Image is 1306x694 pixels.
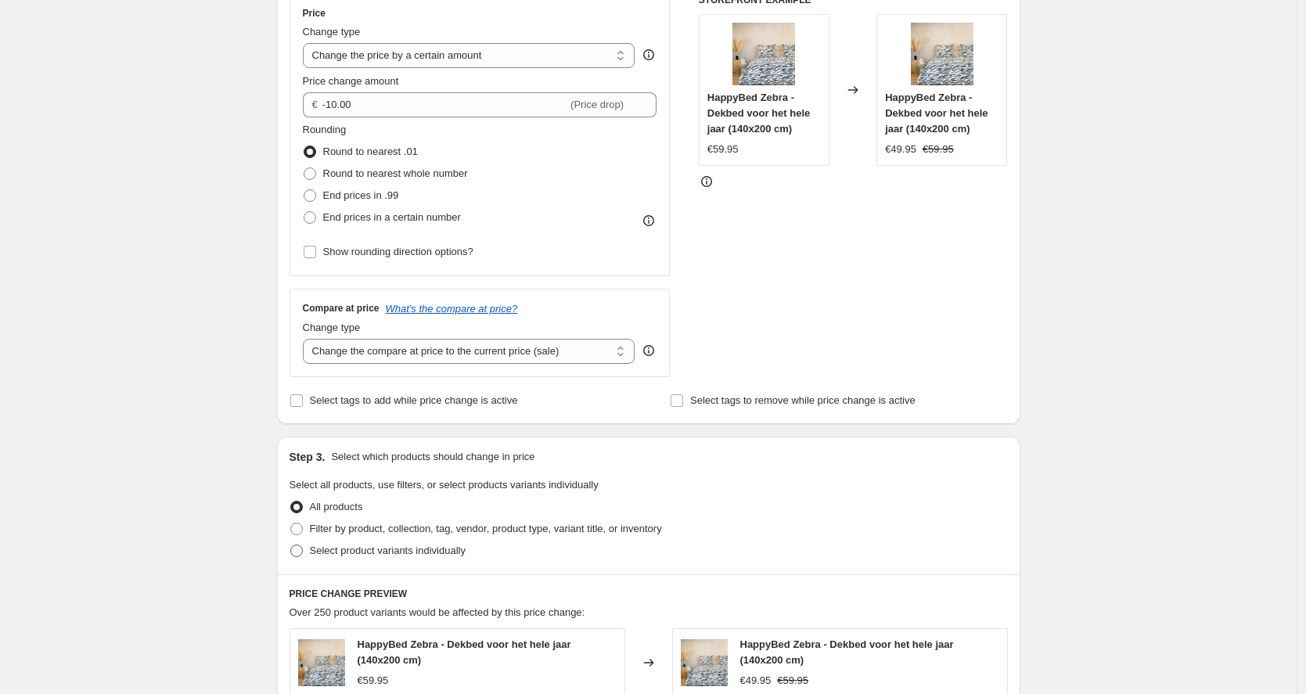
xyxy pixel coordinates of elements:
span: Over 250 product variants would be affected by this price change: [290,606,585,618]
button: What's the compare at price? [386,303,518,315]
span: € [312,99,318,110]
div: €49.95 [885,142,916,157]
span: Select tags to remove while price change is active [690,394,916,406]
div: €59.95 [707,142,739,157]
h2: Step 3. [290,449,326,465]
span: End prices in .99 [323,189,399,201]
span: HappyBed Zebra - Dekbed voor het hele jaar (140x200 cm) [740,638,954,666]
h6: PRICE CHANGE PREVIEW [290,588,1008,600]
span: HappyBed Zebra - Dekbed voor het hele jaar (140x200 cm) [707,92,810,135]
span: Filter by product, collection, tag, vendor, product type, variant title, or inventory [310,523,662,534]
div: help [641,47,657,63]
span: Change type [303,322,361,333]
span: Show rounding direction options? [323,246,473,257]
img: Studiofirst_dekbedzebra_80x.png [732,23,795,85]
span: All products [310,501,363,512]
img: Studiofirst_dekbedzebra_80x.png [681,639,728,686]
span: Rounding [303,124,347,135]
strike: €59.95 [777,673,808,689]
span: Round to nearest .01 [323,146,418,157]
span: (Price drop) [570,99,624,110]
p: Select which products should change in price [331,449,534,465]
div: €49.95 [740,673,772,689]
h3: Compare at price [303,302,380,315]
span: Select all products, use filters, or select products variants individually [290,479,599,491]
span: Select tags to add while price change is active [310,394,518,406]
img: Studiofirst_dekbedzebra_80x.png [298,639,345,686]
span: Round to nearest whole number [323,167,468,179]
div: €59.95 [358,673,389,689]
strike: €59.95 [923,142,954,157]
input: -10.00 [322,92,567,117]
img: Studiofirst_dekbedzebra_80x.png [911,23,973,85]
div: help [641,343,657,358]
span: Price change amount [303,75,399,87]
span: Select product variants individually [310,545,466,556]
span: End prices in a certain number [323,211,461,223]
h3: Price [303,7,326,20]
span: HappyBed Zebra - Dekbed voor het hele jaar (140x200 cm) [358,638,571,666]
span: HappyBed Zebra - Dekbed voor het hele jaar (140x200 cm) [885,92,988,135]
span: Change type [303,26,361,38]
